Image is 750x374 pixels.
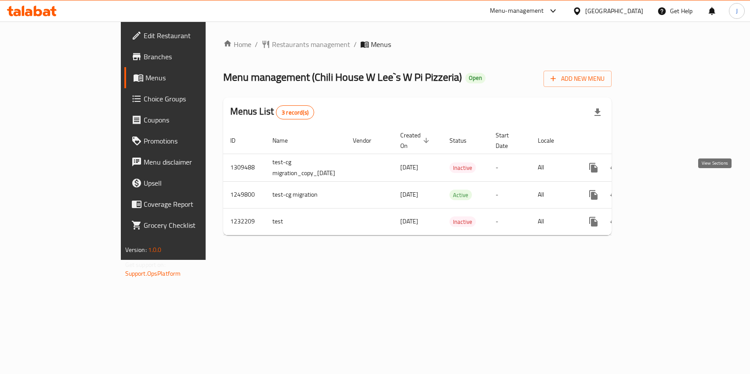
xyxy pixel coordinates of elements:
a: Coverage Report [124,194,246,215]
td: All [531,208,576,235]
span: 1.0.0 [148,244,162,255]
button: Change Status [604,157,625,178]
div: [GEOGRAPHIC_DATA] [585,6,643,16]
div: Inactive [449,216,476,227]
span: ID [230,135,247,146]
span: Locale [538,135,565,146]
td: test-cg migration_copy_[DATE] [265,154,346,181]
a: Restaurants management [261,39,350,50]
span: Coupons [144,115,239,125]
span: 3 record(s) [276,108,314,117]
span: Restaurants management [272,39,350,50]
table: enhanced table [223,127,674,235]
span: Branches [144,51,239,62]
th: Actions [576,127,674,154]
span: [DATE] [400,189,418,200]
div: Menu-management [490,6,544,16]
span: Choice Groups [144,93,239,104]
td: All [531,181,576,208]
span: Created On [400,130,432,151]
span: Start Date [496,130,520,151]
div: Open [465,73,486,83]
td: - [489,181,531,208]
button: Change Status [604,184,625,205]
button: more [583,211,604,232]
span: Grocery Checklist [144,220,239,230]
span: [DATE] [400,216,418,227]
span: Menus [371,39,391,50]
td: - [489,154,531,181]
span: [DATE] [400,162,418,173]
span: J [736,6,738,16]
span: Open [465,74,486,82]
span: Upsell [144,178,239,188]
div: Inactive [449,162,476,173]
li: / [255,39,258,50]
span: Inactive [449,163,476,173]
a: Upsell [124,173,246,194]
span: Status [449,135,478,146]
span: Inactive [449,217,476,227]
span: Get support on: [125,259,166,270]
div: Total records count [276,105,314,119]
nav: breadcrumb [223,39,612,50]
td: All [531,154,576,181]
div: Export file [587,102,608,123]
span: Menu management ( Chili House W Lee`s W Pi Pizzeria ) [223,67,462,87]
button: more [583,184,604,205]
span: Name [272,135,299,146]
span: Promotions [144,136,239,146]
a: Promotions [124,130,246,151]
li: / [354,39,357,50]
a: Support.OpsPlatform [125,268,181,279]
a: Menus [124,67,246,88]
a: Menu disclaimer [124,151,246,173]
a: Coupons [124,109,246,130]
h2: Menus List [230,105,314,119]
span: Menu disclaimer [144,157,239,167]
button: Add New Menu [543,71,612,87]
a: Choice Groups [124,88,246,109]
button: Change Status [604,211,625,232]
span: Version: [125,244,147,255]
td: test [265,208,346,235]
button: more [583,157,604,178]
td: - [489,208,531,235]
span: Vendor [353,135,383,146]
a: Branches [124,46,246,67]
a: Edit Restaurant [124,25,246,46]
span: Menus [145,72,239,83]
a: Grocery Checklist [124,215,246,236]
span: Edit Restaurant [144,30,239,41]
span: Add New Menu [551,73,605,84]
span: Active [449,190,472,200]
td: test-cg migration [265,181,346,208]
span: Coverage Report [144,199,239,209]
